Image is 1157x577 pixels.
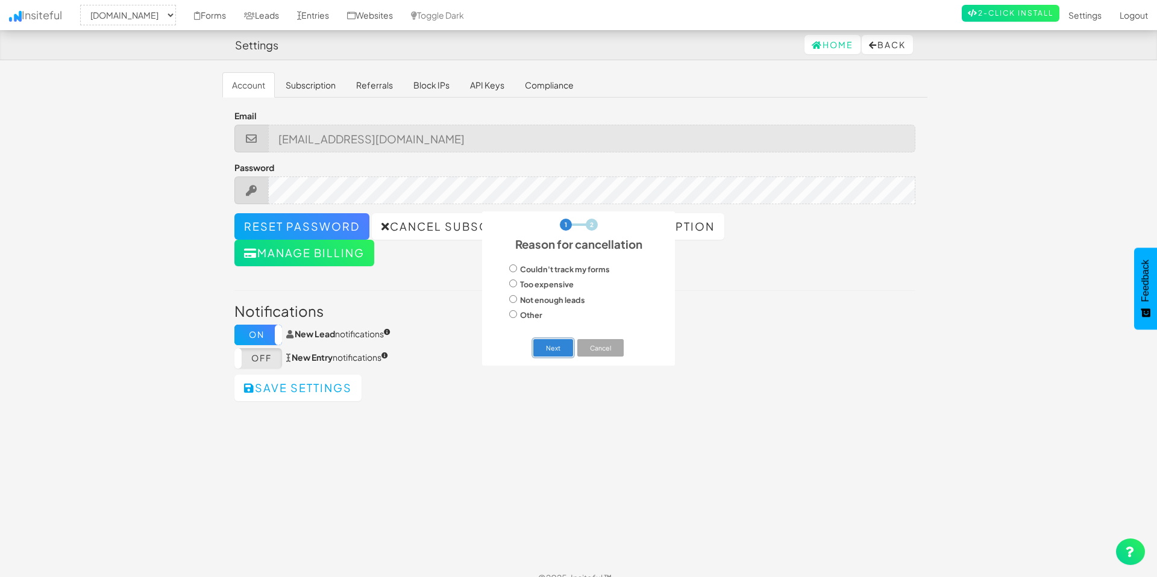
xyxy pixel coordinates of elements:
span: Not enough leads [520,295,585,305]
span: Too expensive [520,279,574,289]
input: Couldn't track my forms [509,264,517,272]
span: Other [520,310,542,320]
span: Feedback [1140,260,1151,302]
span: Couldn't track my forms [520,264,610,274]
button: Next [533,339,574,356]
button: Feedback - Show survey [1134,248,1157,329]
button: Cancel [577,339,624,356]
li: 2 [586,219,598,231]
input: Too expensive [509,279,517,287]
input: Other [509,310,517,318]
li: 1 [560,219,572,231]
h2: Reason for cancellation [515,239,642,251]
input: Not enough leads [509,295,517,303]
